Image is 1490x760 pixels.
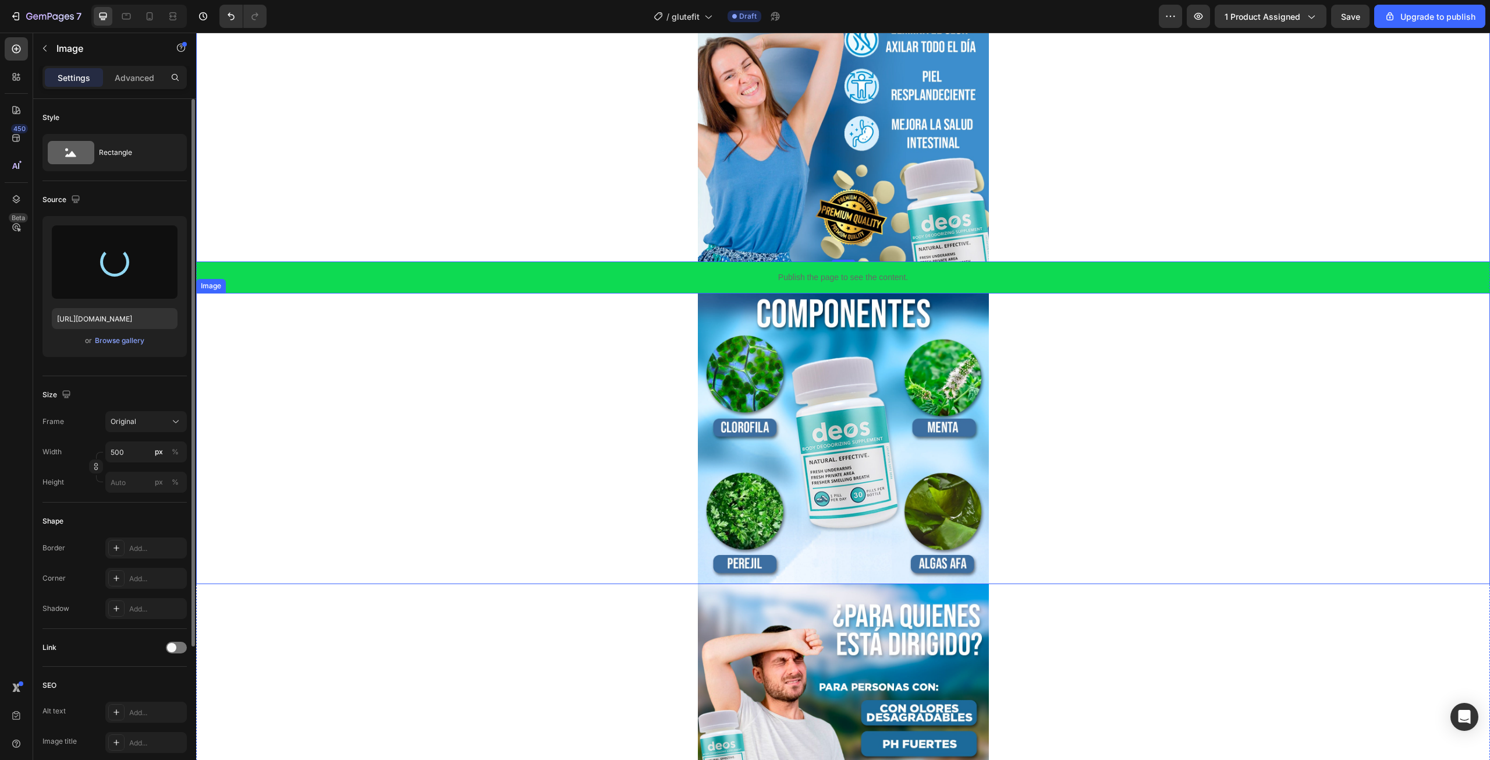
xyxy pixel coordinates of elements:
div: Border [42,543,65,553]
label: Width [42,447,62,457]
button: % [152,475,166,489]
div: Image title [42,736,77,747]
span: 1 product assigned [1225,10,1300,23]
div: Rectangle [99,139,170,166]
div: Add... [129,543,184,554]
div: Add... [129,604,184,614]
div: Size [42,387,73,403]
button: 7 [5,5,87,28]
span: Save [1341,12,1360,22]
input: https://example.com/image.jpg [52,308,178,329]
input: px% [105,472,187,493]
label: Frame [42,416,64,427]
p: Settings [58,72,90,84]
p: Advanced [115,72,154,84]
div: Open Intercom Messenger [1450,703,1478,731]
div: Style [42,112,59,123]
button: px [168,475,182,489]
span: glutefit [672,10,700,23]
div: px [155,477,163,487]
div: Browse gallery [95,335,144,346]
div: Link [42,642,56,653]
label: Height [42,477,64,487]
div: % [172,447,179,457]
p: Image [56,41,155,55]
div: 450 [11,124,28,133]
div: Upgrade to publish [1384,10,1475,23]
button: px [168,445,182,459]
div: Shadow [42,603,69,614]
button: Original [105,411,187,432]
button: % [152,445,166,459]
div: Undo/Redo [219,5,267,28]
div: px [155,447,163,457]
span: Draft [739,11,757,22]
iframe: Design area [196,33,1490,760]
button: Browse gallery [94,335,145,347]
div: Image [2,248,27,259]
div: Add... [129,738,184,748]
img: gempages_586364252562916043-f5eb80e2-72ff-4d9b-b1a3-31910cf2b866.jpg [502,260,793,552]
p: 7 [76,9,81,23]
div: Alt text [42,706,66,716]
span: or [85,334,92,348]
input: px% [105,441,187,462]
div: Shape [42,516,63,526]
button: 1 product assigned [1215,5,1326,28]
span: Original [111,416,136,427]
div: Corner [42,573,66,584]
div: SEO [42,680,56,691]
div: Beta [9,213,28,222]
button: Upgrade to publish [1374,5,1485,28]
div: Add... [129,574,184,584]
button: Save [1331,5,1370,28]
div: Source [42,192,83,208]
span: / [666,10,669,23]
div: % [172,477,179,487]
div: Add... [129,708,184,718]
